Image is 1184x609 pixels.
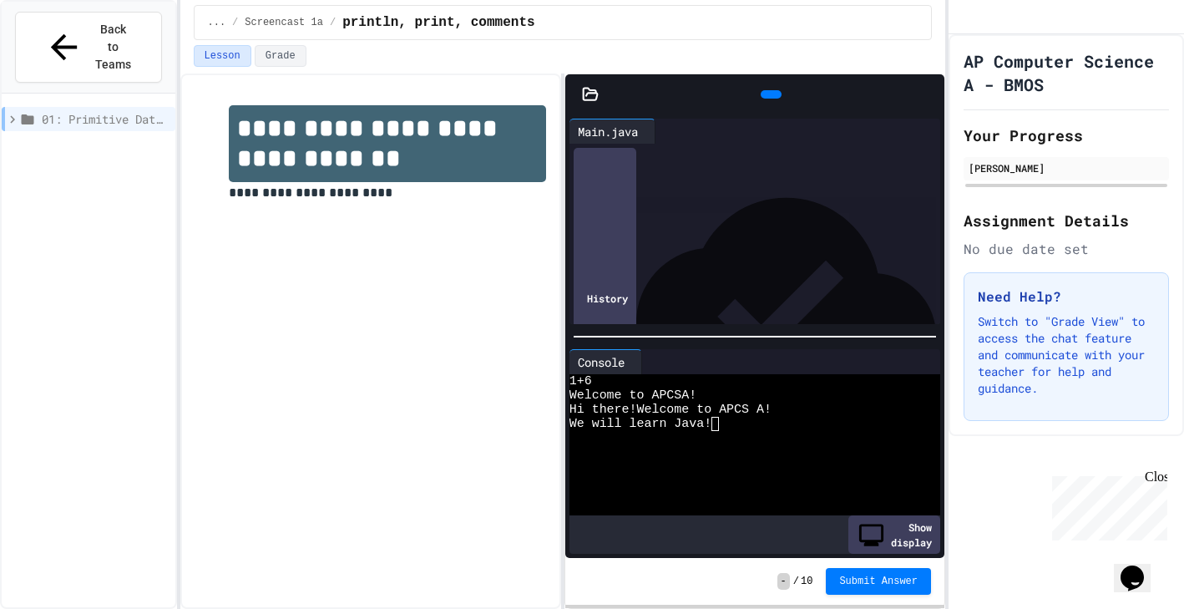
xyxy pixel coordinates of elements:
span: Screencast 1a [245,16,323,29]
div: Console [569,349,642,374]
button: Back to Teams [15,12,162,83]
iframe: chat widget [1114,542,1167,592]
div: History [574,148,636,448]
div: Main.java [569,123,646,140]
span: ... [208,16,226,29]
span: / [793,575,799,588]
button: Submit Answer [826,568,931,595]
span: Back to Teams [94,21,133,74]
span: println, print, comments [342,13,534,33]
h2: Your Progress [964,124,1169,147]
div: [PERSON_NAME] [969,160,1164,175]
h1: AP Computer Science A - BMOS [964,49,1169,96]
div: Show display [848,515,940,554]
button: Lesson [194,45,251,67]
div: No due date set [964,239,1169,259]
p: Switch to "Grade View" to access the chat feature and communicate with your teacher for help and ... [978,313,1155,397]
span: Submit Answer [839,575,918,588]
span: 1+6 [569,374,592,388]
span: We will learn Java! [569,417,711,431]
div: Chat with us now!Close [7,7,115,106]
h3: Need Help? [978,287,1155,307]
div: Main.java [569,119,655,144]
span: / [232,16,238,29]
iframe: chat widget [1045,469,1167,540]
span: 10 [801,575,812,588]
button: Grade [255,45,306,67]
span: Welcome to APCSA! [569,388,697,403]
span: 01: Primitive Data Types [42,110,169,128]
span: Hi there!Welcome to APCS A! [569,403,772,417]
h2: Assignment Details [964,209,1169,232]
span: / [330,16,336,29]
div: Console [569,353,633,371]
span: - [777,573,790,590]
